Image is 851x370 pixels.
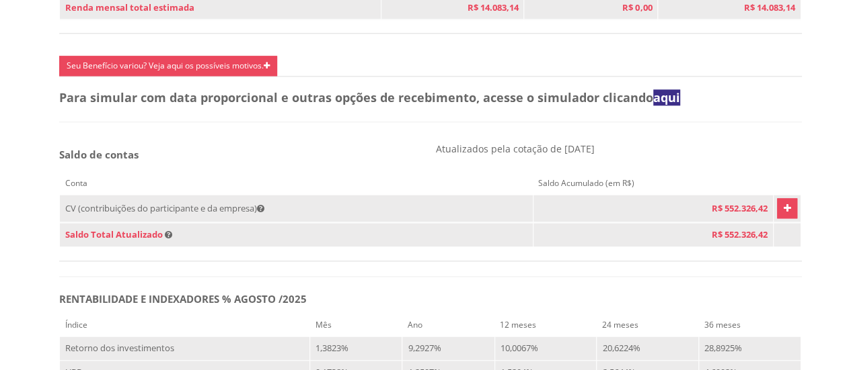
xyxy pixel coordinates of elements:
h4: Para simular com data proporcional e outras opções de recebimento, acesse o simulador clicando [59,91,802,105]
th: Índice [60,314,310,336]
span: Saldo Total Atualizado [65,228,163,240]
b: R$ 14.083,14 [744,1,795,13]
span: R$ 0,00 [622,1,652,13]
td: 10,0067% [494,336,597,361]
th: Ano [402,314,494,336]
th: 24 meses [597,314,699,336]
td: 9,2927% [402,336,494,361]
td: 28,8925% [699,336,801,361]
span: R$ 14.083,14 [467,1,518,13]
p: Atualizados pela cotação de [DATE] [436,142,803,155]
h5: Saldo de contas [59,149,426,160]
a: Seu Benefício variou? Veja aqui os possíveis motivos. [59,56,277,76]
th: 12 meses [494,314,597,336]
span: R$ 552.326,42 [712,228,768,240]
th: Mês [310,314,402,336]
th: 36 meses [699,314,801,336]
th: Saldo Acumulado (em R$) [533,172,773,195]
a: aqui [653,89,680,105]
span: R$ 552.326,42 [712,202,768,214]
span: CV (contribuições do participante e da empresa) [65,202,264,214]
td: 20,6224% [597,336,699,361]
td: 1,3823% [310,336,402,361]
h5: RENTABILIDADE E INDEXADORES % AGOSTO /2025 [59,293,802,305]
td: Retorno dos investimentos [60,336,310,361]
th: Conta [60,172,533,195]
